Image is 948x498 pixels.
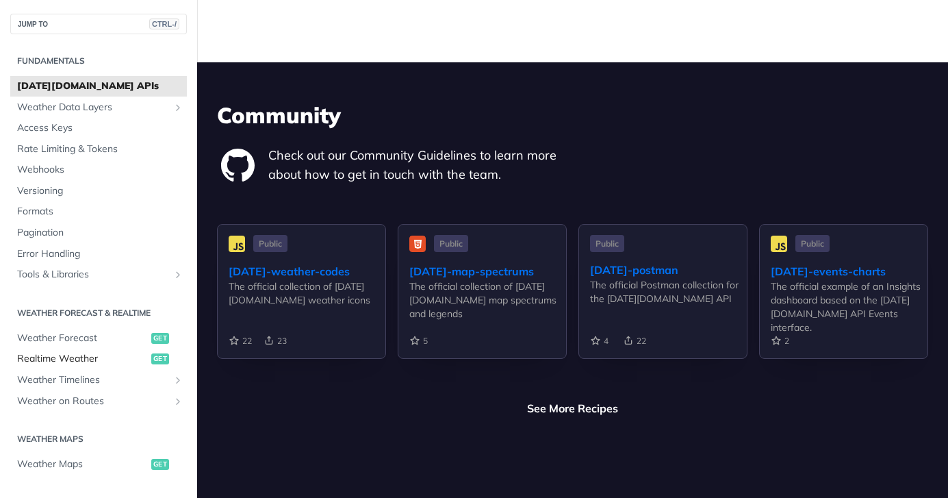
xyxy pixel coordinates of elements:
a: Public [DATE]-postman The official Postman collection for the [DATE][DOMAIN_NAME] API [578,224,747,381]
div: [DATE]-events-charts [771,263,927,279]
span: get [151,333,169,344]
a: Pagination [10,223,187,243]
span: [DATE][DOMAIN_NAME] APIs [17,79,183,93]
h2: Weather Maps [10,433,187,445]
div: [DATE]-map-spectrums [409,263,566,279]
div: The official Postman collection for the [DATE][DOMAIN_NAME] API [590,278,747,306]
div: The official example of an Insights dashboard based on the [DATE][DOMAIN_NAME] API Events interface. [771,279,927,334]
p: Check out our Community Guidelines to learn more about how to get in touch with the team. [268,146,573,184]
h2: Weather Forecast & realtime [10,307,187,319]
span: Weather Forecast [17,332,148,345]
a: Access Keys [10,118,187,138]
a: See More Recipes [527,400,618,416]
span: Public [253,235,287,252]
span: Weather on Routes [17,395,169,408]
span: Weather Maps [17,458,148,471]
span: Tools & Libraries [17,268,169,282]
div: The official collection of [DATE][DOMAIN_NAME] map spectrums and legends [409,279,566,321]
span: get [151,459,169,470]
h2: Fundamentals [10,55,187,67]
button: Show subpages for Weather Timelines [172,375,183,386]
span: Realtime Weather [17,352,148,366]
a: Error Handling [10,244,187,264]
a: Public [DATE]-map-spectrums The official collection of [DATE][DOMAIN_NAME] map spectrums and legends [398,224,567,381]
button: Show subpages for Weather Data Layers [172,102,183,113]
a: Rate Limiting & Tokens [10,139,187,160]
a: Public [DATE]-weather-codes The official collection of [DATE][DOMAIN_NAME] weather icons [217,224,386,381]
div: [DATE]-postman [590,262,747,278]
a: Weather Data LayersShow subpages for Weather Data Layers [10,97,187,118]
a: [DATE][DOMAIN_NAME] APIs [10,76,187,97]
a: Weather TimelinesShow subpages for Weather Timelines [10,370,187,390]
span: Public [590,235,624,252]
a: Weather on RoutesShow subpages for Weather on Routes [10,391,187,412]
span: Versioning [17,184,183,198]
span: Formats [17,205,183,219]
span: get [151,353,169,364]
a: Versioning [10,181,187,201]
span: Weather Data Layers [17,101,169,114]
span: Webhooks [17,163,183,177]
button: Show subpages for Weather on Routes [172,396,183,407]
div: The official collection of [DATE][DOMAIN_NAME] weather icons [229,279,385,307]
span: Rate Limiting & Tokens [17,142,183,156]
button: JUMP TOCTRL-/ [10,14,187,34]
a: Webhooks [10,160,187,180]
h3: Community [217,100,929,130]
span: Error Handling [17,247,183,261]
a: Public [DATE]-events-charts The official example of an Insights dashboard based on the [DATE][DOM... [759,224,928,381]
span: Public [795,235,830,252]
span: Pagination [17,226,183,240]
button: Show subpages for Tools & Libraries [172,269,183,280]
span: Weather Timelines [17,373,169,387]
span: CTRL-/ [149,18,179,29]
a: Weather Forecastget [10,328,187,349]
a: Realtime Weatherget [10,349,187,369]
a: Weather Mapsget [10,454,187,475]
span: Public [434,235,468,252]
span: Access Keys [17,121,183,135]
a: Tools & LibrariesShow subpages for Tools & Libraries [10,264,187,285]
a: Formats [10,201,187,222]
div: [DATE]-weather-codes [229,263,385,279]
